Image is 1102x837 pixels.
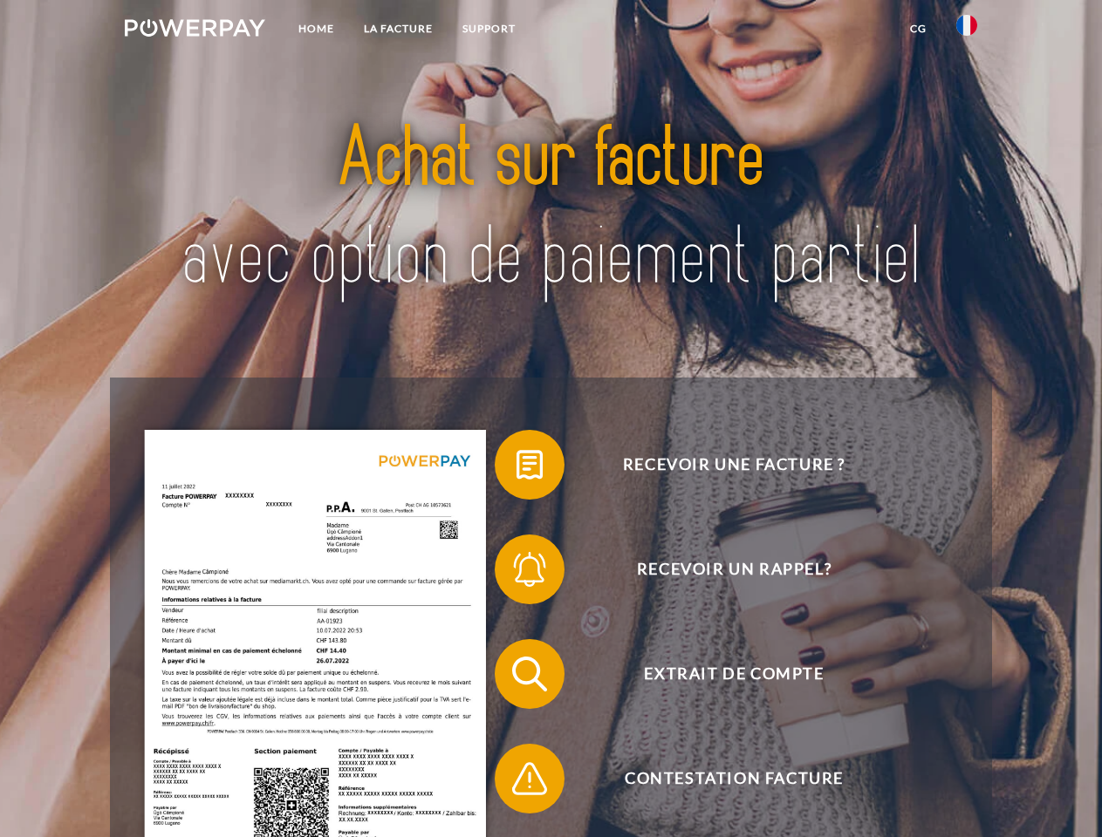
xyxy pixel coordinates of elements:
[895,13,941,44] a: CG
[495,430,948,500] button: Recevoir une facture ?
[508,757,551,800] img: qb_warning.svg
[284,13,349,44] a: Home
[495,639,948,709] button: Extrait de compte
[508,652,551,696] img: qb_search.svg
[167,84,935,334] img: title-powerpay_fr.svg
[508,443,551,487] img: qb_bill.svg
[495,534,948,604] button: Recevoir un rappel?
[520,639,948,709] span: Extrait de compte
[495,744,948,813] button: Contestation Facture
[520,534,948,604] span: Recevoir un rappel?
[520,744,948,813] span: Contestation Facture
[508,548,551,591] img: qb_bell.svg
[520,430,948,500] span: Recevoir une facture ?
[349,13,448,44] a: LA FACTURE
[448,13,530,44] a: Support
[125,19,265,37] img: logo-powerpay-white.svg
[956,15,977,36] img: fr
